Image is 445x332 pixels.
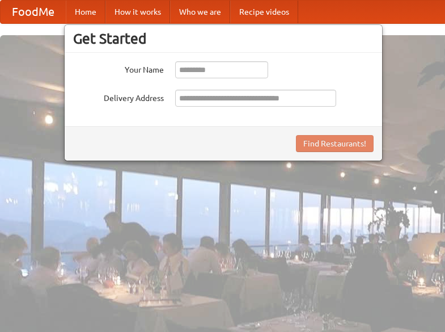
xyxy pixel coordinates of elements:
[73,61,164,75] label: Your Name
[105,1,170,23] a: How it works
[230,1,298,23] a: Recipe videos
[170,1,230,23] a: Who we are
[66,1,105,23] a: Home
[1,1,66,23] a: FoodMe
[73,30,374,47] h3: Get Started
[296,135,374,152] button: Find Restaurants!
[73,90,164,104] label: Delivery Address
